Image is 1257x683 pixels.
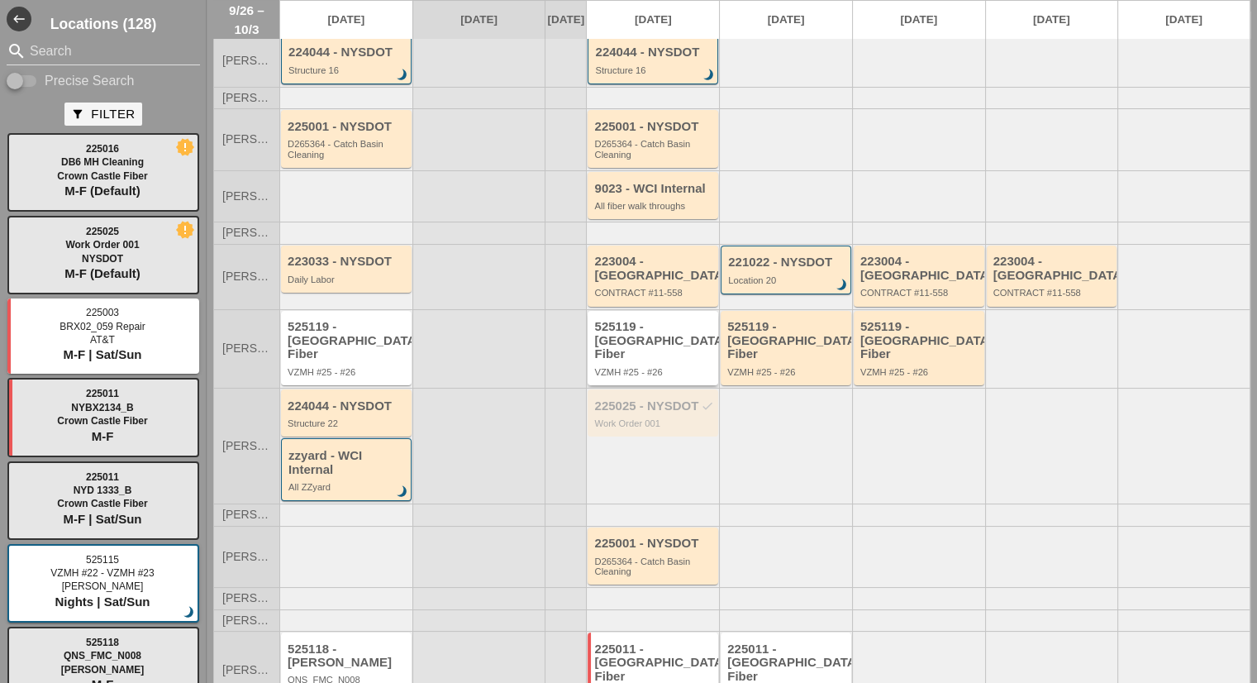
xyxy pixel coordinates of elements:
span: [PERSON_NAME] [222,614,271,627]
i: new_releases [178,140,193,155]
label: Precise Search [45,73,135,89]
a: [DATE] [986,1,1118,39]
span: NYBX2134_B [71,402,133,413]
span: [PERSON_NAME] [222,190,271,203]
div: Filter [71,105,135,124]
span: M-F (Default) [64,266,140,280]
i: brightness_3 [393,66,412,84]
div: D265364 - Catch Basin Cleaning [288,139,407,160]
span: [PERSON_NAME] [222,342,271,355]
div: zzyard - WCI Internal [288,449,407,476]
div: 525119 - [GEOGRAPHIC_DATA] Fiber [594,320,714,361]
span: [PERSON_NAME] [62,580,144,592]
span: QNS_FMC_N008 [64,650,141,662]
div: 221022 - NYSDOT [728,256,846,270]
i: new_releases [178,222,193,237]
div: 223004 - [GEOGRAPHIC_DATA] [993,255,1113,282]
div: 225001 - NYSDOT [594,120,714,134]
div: 225025 - NYSDOT [594,399,714,413]
span: 225011 [86,471,119,483]
span: [PERSON_NAME] [61,664,145,676]
span: [PERSON_NAME] [222,509,271,521]
span: M-F | Sat/Sun [63,512,141,526]
div: Daily Labor [288,275,407,284]
span: [PERSON_NAME] [222,133,271,146]
div: CONTRACT #11-558 [594,288,714,298]
span: 9/26 – 10/3 [222,1,271,39]
span: M-F | Sat/Sun [63,347,141,361]
span: Crown Castle Fiber [57,415,147,427]
div: Structure 22 [288,418,407,428]
span: [PERSON_NAME] [222,551,271,563]
i: brightness_3 [833,276,851,294]
div: 223004 - [GEOGRAPHIC_DATA] [860,255,980,282]
span: VZMH #22 - VZMH #23 [50,567,154,579]
span: [PERSON_NAME] [222,592,271,604]
span: 525115 [86,554,119,566]
div: 525119 - [GEOGRAPHIC_DATA] Fiber [860,320,980,361]
div: 525119 - [GEOGRAPHIC_DATA] Fiber [288,320,407,361]
div: 525119 - [GEOGRAPHIC_DATA] Fiber [727,320,847,361]
span: 225016 [86,143,119,155]
span: DB6 MH Cleaning [61,156,144,168]
span: AT&T [90,334,115,346]
a: [DATE] [545,1,586,39]
span: Nights | Sat/Sun [55,595,150,609]
a: [DATE] [413,1,545,39]
i: west [7,7,31,31]
a: [DATE] [1118,1,1250,39]
span: [PERSON_NAME] [222,440,271,452]
div: Structure 16 [595,65,713,75]
span: [PERSON_NAME] [222,227,271,239]
span: [PERSON_NAME] [222,664,271,676]
span: BRX02_059 Repair [60,321,145,332]
span: M-F (Default) [64,184,140,198]
span: [PERSON_NAME] [222,92,271,104]
div: Work Order 001 [594,418,714,428]
div: CONTRACT #11-558 [860,288,980,298]
i: brightness_3 [700,66,718,84]
span: [PERSON_NAME] [222,55,271,67]
input: Search [30,38,177,64]
i: search [7,41,26,61]
div: Location 20 [728,275,846,285]
button: Shrink Sidebar [7,7,31,31]
span: Crown Castle Fiber [57,170,147,182]
div: Enable Precise search to match search terms exactly. [7,71,200,91]
div: All ZZyard [288,482,407,492]
span: [PERSON_NAME] [222,270,271,283]
div: VZMH #25 - #26 [860,367,980,377]
a: [DATE] [853,1,985,39]
div: VZMH #25 - #26 [727,367,847,377]
div: 224044 - NYSDOT [595,45,713,60]
span: Crown Castle Fiber [57,498,147,509]
a: [DATE] [720,1,852,39]
i: check [701,399,714,413]
a: [DATE] [280,1,412,39]
div: VZMH #25 - #26 [288,367,407,377]
div: VZMH #25 - #26 [594,367,714,377]
div: All fiber walk throughs [594,201,714,211]
div: CONTRACT #11-558 [993,288,1113,298]
span: 225025 [86,226,119,237]
span: 225011 [86,388,119,399]
i: brightness_3 [393,483,412,501]
span: 225003 [86,307,119,318]
span: NYD 1333_B [74,485,132,496]
button: Filter [64,103,141,126]
span: NYSDOT [82,253,123,265]
div: 225001 - NYSDOT [288,120,407,134]
div: 223004 - [GEOGRAPHIC_DATA] [594,255,714,282]
div: 525118 - [PERSON_NAME] [288,642,407,670]
div: D265364 - Catch Basin Cleaning [594,139,714,160]
div: 225001 - NYSDOT [594,537,714,551]
span: M-F [92,429,114,443]
a: [DATE] [587,1,719,39]
div: D265364 - Catch Basin Cleaning [594,556,714,577]
div: 9023 - WCI Internal [594,182,714,196]
div: 224044 - NYSDOT [288,399,407,413]
div: 224044 - NYSDOT [288,45,407,60]
span: 525118 [86,637,119,648]
i: brightness_3 [180,604,198,622]
span: Work Order 001 [65,239,139,251]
